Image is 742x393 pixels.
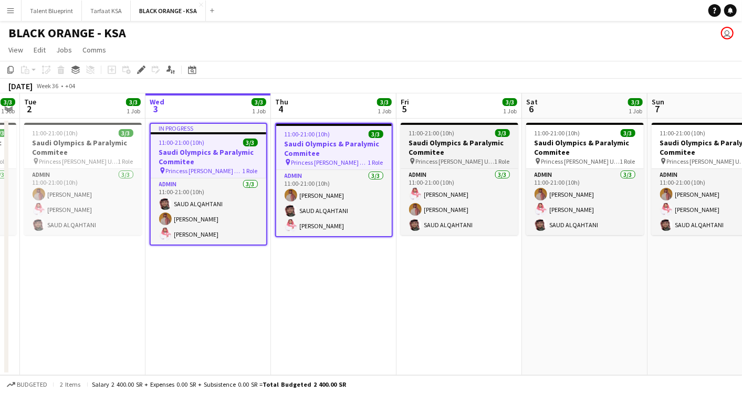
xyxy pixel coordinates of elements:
[24,97,36,107] span: Tue
[377,98,392,106] span: 3/3
[275,123,393,237] app-job-card: 11:00-21:00 (10h)3/3Saudi Olympics & Paralymic Commitee Princess [PERSON_NAME] University1 RoleAd...
[17,381,47,388] span: Budgeted
[126,98,141,106] span: 3/3
[526,169,644,235] app-card-role: Admin3/311:00-21:00 (10h)[PERSON_NAME][PERSON_NAME]SAUD ALQAHTANI
[151,124,266,132] div: In progress
[159,139,205,146] span: 11:00-21:00 (10h)
[5,379,49,390] button: Budgeted
[541,157,620,165] span: Princess [PERSON_NAME] University
[628,98,643,106] span: 3/3
[276,170,392,236] app-card-role: Admin3/311:00-21:00 (10h)[PERSON_NAME]SAUD ALQAHTANI[PERSON_NAME]
[252,107,266,115] div: 1 Job
[276,139,392,158] h3: Saudi Olympics & Paralymic Commitee
[621,129,635,137] span: 3/3
[8,81,33,91] div: [DATE]
[24,169,142,235] app-card-role: Admin3/311:00-21:00 (10h)[PERSON_NAME][PERSON_NAME]SAUD ALQAHTANI
[166,167,243,175] span: Princess [PERSON_NAME] University
[263,380,346,388] span: Total Budgeted 2 400.00 SR
[1,98,15,106] span: 3/3
[127,107,140,115] div: 1 Job
[369,130,383,138] span: 3/3
[526,138,644,157] h3: Saudi Olympics & Paralymic Commitee
[629,107,642,115] div: 1 Job
[58,380,83,388] span: 2 items
[252,98,266,106] span: 3/3
[34,45,46,55] span: Edit
[24,138,142,157] h3: Saudi Olympics & Paralymic Commitee
[29,43,50,57] a: Edit
[150,97,164,107] span: Wed
[526,123,644,235] app-job-card: 11:00-21:00 (10h)3/3Saudi Olympics & Paralymic Commitee Princess [PERSON_NAME] University1 RoleAd...
[535,129,580,137] span: 11:00-21:00 (10h)
[82,45,106,55] span: Comms
[503,107,517,115] div: 1 Job
[243,167,258,175] span: 1 Role
[243,139,258,146] span: 3/3
[620,157,635,165] span: 1 Role
[368,158,383,166] span: 1 Role
[652,97,664,107] span: Sun
[525,103,538,115] span: 6
[526,97,538,107] span: Sat
[399,103,409,115] span: 5
[1,107,15,115] div: 1 Job
[4,43,27,57] a: View
[119,129,133,137] span: 3/3
[39,157,118,165] span: Princess [PERSON_NAME] University
[150,123,267,246] app-job-card: In progress11:00-21:00 (10h)3/3Saudi Olympics & Paralymic Commitee Princess [PERSON_NAME] Univers...
[721,27,734,39] app-user-avatar: Abdulwahab Al Hijan
[52,43,76,57] a: Jobs
[118,157,133,165] span: 1 Role
[495,157,510,165] span: 1 Role
[24,123,142,235] app-job-card: 11:00-21:00 (10h)3/3Saudi Olympics & Paralymic Commitee Princess [PERSON_NAME] University1 RoleAd...
[35,82,61,90] span: Week 36
[151,147,266,166] h3: Saudi Olympics & Paralymic Commitee
[148,103,164,115] span: 3
[131,1,206,21] button: BLACK ORANGE - KSA
[8,45,23,55] span: View
[56,45,72,55] span: Jobs
[416,157,495,165] span: Princess [PERSON_NAME] University
[65,82,75,90] div: +04
[82,1,131,21] button: Tarfaat KSA
[22,1,82,21] button: Talent Blueprint
[291,158,368,166] span: Princess [PERSON_NAME] University
[401,138,518,157] h3: Saudi Olympics & Paralymic Commitee
[409,129,455,137] span: 11:00-21:00 (10h)
[401,169,518,235] app-card-role: Admin3/311:00-21:00 (10h)[PERSON_NAME][PERSON_NAME]SAUD ALQAHTANI
[78,43,110,57] a: Comms
[275,97,288,107] span: Thu
[660,129,706,137] span: 11:00-21:00 (10h)
[92,380,346,388] div: Salary 2 400.00 SR + Expenses 0.00 SR + Subsistence 0.00 SR =
[8,25,126,41] h1: BLACK ORANGE - KSA
[151,178,266,245] app-card-role: Admin3/311:00-21:00 (10h)SAUD ALQAHTANI[PERSON_NAME][PERSON_NAME]
[650,103,664,115] span: 7
[401,97,409,107] span: Fri
[495,129,510,137] span: 3/3
[378,107,391,115] div: 1 Job
[285,130,330,138] span: 11:00-21:00 (10h)
[33,129,78,137] span: 11:00-21:00 (10h)
[274,103,288,115] span: 4
[401,123,518,235] app-job-card: 11:00-21:00 (10h)3/3Saudi Olympics & Paralymic Commitee Princess [PERSON_NAME] University1 RoleAd...
[23,103,36,115] span: 2
[503,98,517,106] span: 3/3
